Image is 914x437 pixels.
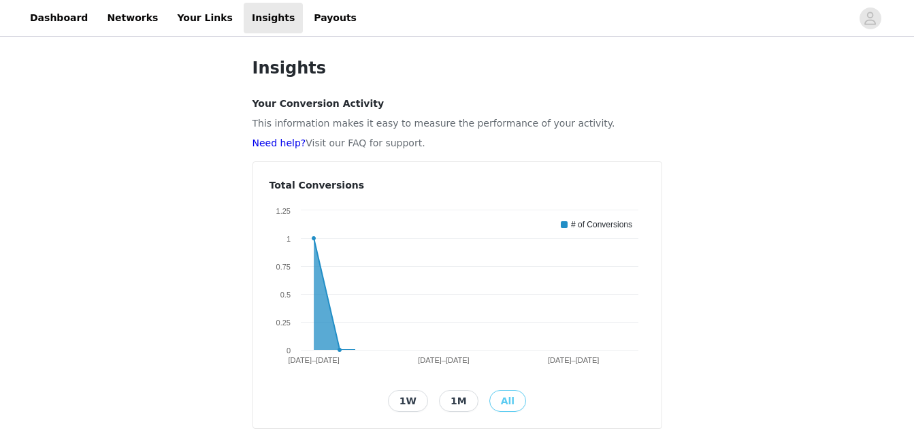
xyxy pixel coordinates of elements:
h4: Total Conversions [270,178,645,193]
a: Dashboard [22,3,96,33]
h1: Insights [252,56,662,80]
a: Payouts [306,3,365,33]
a: Insights [244,3,303,33]
text: 0.75 [276,263,290,271]
a: Your Links [169,3,241,33]
text: # of Conversions [571,220,632,229]
button: 1W [388,390,428,412]
text: 0.25 [276,319,290,327]
text: [DATE]–[DATE] [288,356,339,364]
text: 0 [286,346,290,355]
text: 1.25 [276,207,290,215]
a: Networks [99,3,166,33]
text: 0.5 [280,291,290,299]
text: [DATE]–[DATE] [547,356,598,364]
p: Visit our FAQ for support. [252,136,662,150]
text: [DATE]–[DATE] [418,356,469,364]
button: All [489,390,526,412]
p: This information makes it easy to measure the performance of your activity. [252,116,662,131]
h4: Your Conversion Activity [252,97,662,111]
div: avatar [864,7,877,29]
a: Need help? [252,137,306,148]
text: 1 [286,235,290,243]
button: 1M [439,390,478,412]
